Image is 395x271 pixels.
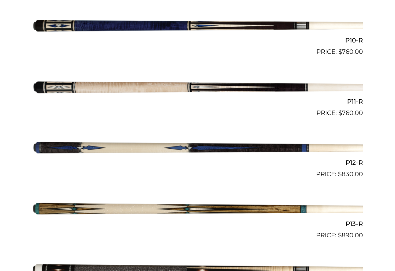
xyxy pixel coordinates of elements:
[32,182,363,240] a: P13-R $890.00
[338,48,342,55] span: $
[338,170,342,178] span: $
[338,109,363,116] bdi: 760.00
[32,121,363,176] img: P12-R
[338,231,342,239] span: $
[32,60,363,115] img: P11-R
[338,231,363,239] bdi: 890.00
[338,48,363,55] bdi: 760.00
[32,60,363,118] a: P11-R $760.00
[32,121,363,179] a: P12-R $830.00
[338,109,342,116] span: $
[32,182,363,237] img: P13-R
[338,170,363,178] bdi: 830.00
